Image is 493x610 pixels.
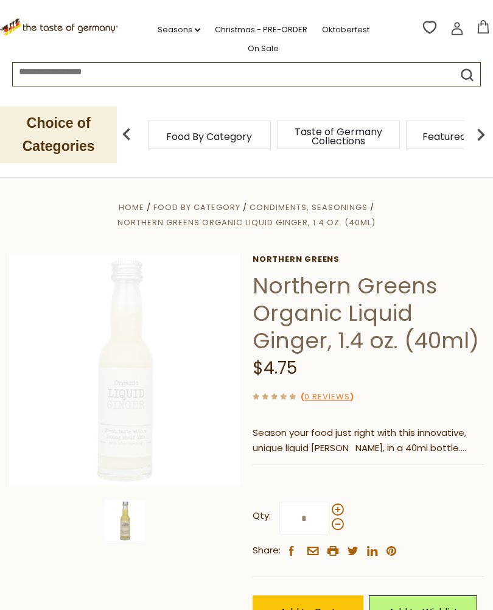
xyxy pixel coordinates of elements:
img: next arrow [469,122,493,147]
img: Northern Greens Organic Liquid Ginger Bottle [105,500,145,541]
a: Home [119,202,144,213]
a: Food By Category [153,202,240,213]
a: Taste of Germany Collections [290,127,387,145]
a: Northern Greens Organic Liquid Ginger, 1.4 oz. (40ml) [117,217,376,228]
a: Northern Greens [253,254,484,264]
span: Share: [253,543,281,558]
h1: Northern Greens Organic Liquid Ginger, 1.4 oz. (40ml) [253,272,484,354]
a: Food By Category [166,132,252,141]
img: previous arrow [114,122,139,147]
strong: Qty: [253,508,271,524]
a: 0 Reviews [304,391,350,404]
a: On Sale [248,42,279,55]
input: Qty: [279,502,329,535]
a: Oktoberfest [322,23,369,37]
a: Condiments, Seasonings [250,202,368,213]
img: Northern Greens Organic Liquid Ginger Bottle [9,254,241,486]
a: Christmas - PRE-ORDER [215,23,307,37]
p: Season your food just right with this innovative, unique liquid [PERSON_NAME], in a 40ml bottle. [253,426,484,456]
a: Seasons [158,23,200,37]
span: $4.75 [253,356,297,380]
span: ( ) [301,391,354,402]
